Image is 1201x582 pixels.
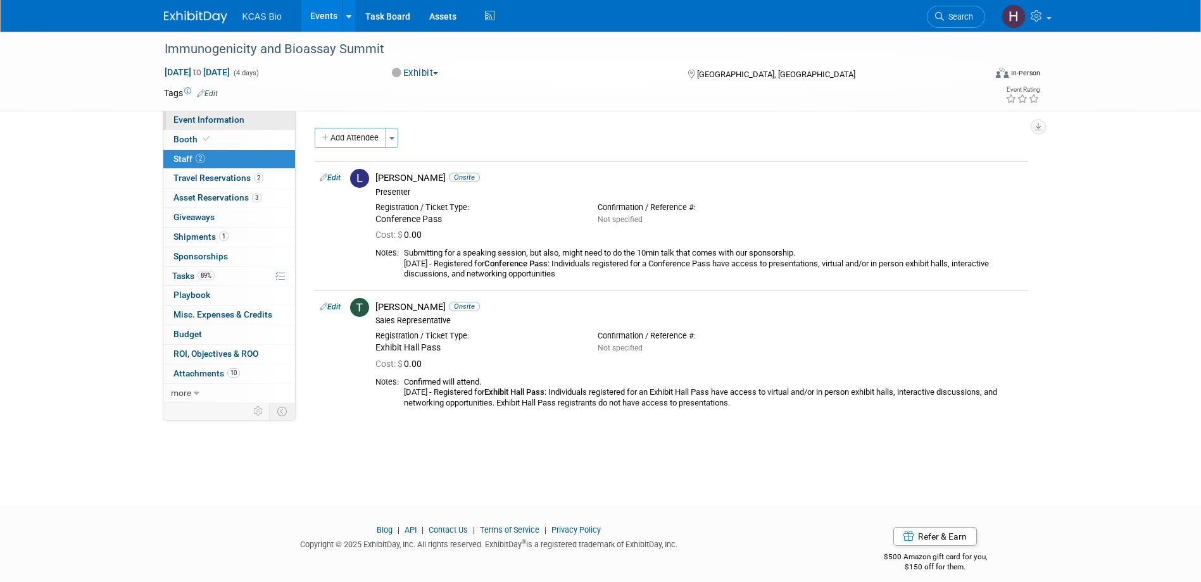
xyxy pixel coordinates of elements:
[551,525,601,535] a: Privacy Policy
[173,309,272,319] span: Misc. Expenses & Credits
[163,364,295,383] a: Attachments10
[163,208,295,227] a: Giveaways
[163,247,295,266] a: Sponsorships
[375,248,399,258] div: Notes:
[163,286,295,305] a: Playbook
[1002,4,1026,28] img: Heather Sharbaugh
[163,228,295,247] a: Shipments1
[350,298,369,317] img: T.jpg
[449,302,480,311] span: Onsite
[377,525,393,535] a: Blog
[375,230,427,240] span: 0.00
[203,135,210,142] i: Booth reservation complete
[375,359,427,369] span: 0.00
[833,543,1038,573] div: $500 Amazon gift card for you,
[163,267,295,286] a: Tasks89%
[375,202,579,213] div: Registration / Ticket Type:
[198,271,215,280] span: 89%
[484,387,544,397] b: Exhibit Hall Pass
[598,331,801,341] div: Confirmation / Reference #:
[173,251,228,261] span: Sponsorships
[191,67,203,77] span: to
[927,6,985,28] a: Search
[320,302,341,311] a: Edit
[163,306,295,325] a: Misc. Expenses & Credits
[173,232,229,242] span: Shipments
[160,38,966,61] div: Immunogenicity and Bioassay Summit
[164,66,230,78] span: [DATE] [DATE]
[164,87,218,99] td: Tags
[171,388,191,398] span: more
[375,301,1023,313] div: [PERSON_NAME]
[173,154,205,164] span: Staff
[1005,87,1040,93] div: Event Rating
[219,232,229,241] span: 1
[598,215,643,224] span: Not specified
[164,11,227,23] img: ExhibitDay
[375,359,404,369] span: Cost: $
[484,259,548,268] b: Conference Pass
[350,169,369,188] img: L.jpg
[429,525,468,535] a: Contact Us
[173,212,215,222] span: Giveaways
[252,193,261,202] span: 3
[173,329,202,339] span: Budget
[227,368,240,378] span: 10
[163,325,295,344] a: Budget
[315,128,386,148] button: Add Attendee
[248,403,270,419] td: Personalize Event Tab Strip
[172,271,215,281] span: Tasks
[173,349,258,359] span: ROI, Objectives & ROO
[449,173,480,182] span: Onsite
[269,403,295,419] td: Toggle Event Tabs
[541,525,550,535] span: |
[375,342,579,354] div: Exhibit Hall Pass
[232,69,259,77] span: (4 days)
[470,525,478,535] span: |
[375,230,404,240] span: Cost: $
[163,384,295,403] a: more
[163,169,295,188] a: Travel Reservations2
[404,248,1023,280] div: Submitting for a speaking session, but also, might need to do the 10min talk that comes with our ...
[242,11,282,22] span: KCAS Bio
[173,290,210,300] span: Playbook
[996,68,1009,78] img: Format-Inperson.png
[375,214,579,225] div: Conference Pass
[394,525,403,535] span: |
[944,12,973,22] span: Search
[163,130,295,149] a: Booth
[833,562,1038,573] div: $150 off for them.
[254,173,263,183] span: 2
[196,154,205,163] span: 2
[163,189,295,207] a: Asset Reservations3
[404,377,1023,409] div: Confirmed will attend. [DATE] - Registered for : Individuals registered for an Exhibit Hall Pass ...
[375,316,1023,326] div: Sales Representative
[522,538,526,545] sup: ®
[173,192,261,202] span: Asset Reservations
[1010,68,1040,78] div: In-Person
[598,202,801,213] div: Confirmation / Reference #:
[375,331,579,341] div: Registration / Ticket Type:
[893,527,977,546] a: Refer & Earn
[598,344,643,352] span: Not specified
[697,70,855,79] span: [GEOGRAPHIC_DATA], [GEOGRAPHIC_DATA]
[173,173,263,183] span: Travel Reservations
[163,345,295,364] a: ROI, Objectives & ROO
[375,377,399,387] div: Notes:
[375,172,1023,184] div: [PERSON_NAME]
[387,66,443,80] button: Exhibit
[418,525,427,535] span: |
[173,115,244,125] span: Event Information
[197,89,218,98] a: Edit
[910,66,1041,85] div: Event Format
[163,150,295,169] a: Staff2
[173,368,240,378] span: Attachments
[164,536,815,550] div: Copyright © 2025 ExhibitDay, Inc. All rights reserved. ExhibitDay is a registered trademark of Ex...
[163,111,295,130] a: Event Information
[480,525,539,535] a: Terms of Service
[405,525,417,535] a: API
[173,134,212,144] span: Booth
[375,187,1023,197] div: Presenter
[320,173,341,182] a: Edit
